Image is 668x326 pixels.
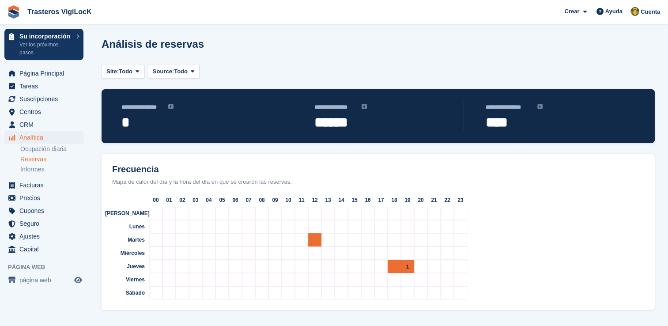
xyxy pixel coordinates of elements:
[4,192,83,204] a: menu
[19,41,72,57] p: Ver los próximos pasos
[605,7,623,16] span: Ayuda
[4,230,83,243] a: menu
[105,260,149,273] div: Jueves
[202,193,215,207] div: 04
[105,164,651,174] h2: Frecuencia
[308,193,321,207] div: 12
[19,192,72,204] span: Precios
[4,93,83,105] a: menu
[168,104,174,109] img: icon-info-grey-7440780725fd019a000dd9b08b2336e03edf1995a4989e88bcd33f0948082b44.svg
[19,93,72,105] span: Suscripciones
[102,64,144,79] button: Site: Todo
[19,205,72,217] span: Cupones
[102,38,204,50] h1: Análisis de reservas
[414,193,427,207] div: 20
[105,220,149,233] div: Lunes
[8,263,88,272] span: Página web
[149,193,162,207] div: 00
[19,106,72,118] span: Centros
[374,193,388,207] div: 17
[105,207,149,220] div: [PERSON_NAME]
[119,67,132,76] span: Todo
[4,29,83,60] a: Su incorporación Ver los próximos pasos
[4,80,83,92] a: menu
[19,274,72,286] span: página web
[19,230,72,243] span: Ajustes
[406,264,409,270] span: 1
[388,193,401,207] div: 18
[20,145,83,153] a: Ocupación diaria
[641,8,660,16] span: Cuenta
[242,193,255,207] div: 07
[255,193,268,207] div: 08
[105,273,149,286] div: Viernes
[4,243,83,255] a: menu
[189,193,202,207] div: 03
[401,193,414,207] div: 19
[361,193,374,207] div: 16
[174,67,188,76] span: Todo
[24,4,95,19] a: Trasteros VigiLocK
[19,67,72,80] span: Página Principal
[441,193,454,207] div: 22
[19,243,72,255] span: Capital
[427,193,441,207] div: 21
[268,193,282,207] div: 09
[105,178,651,186] div: Mapa de calor del día y la hora del día en que se crearon las reservas.
[335,193,348,207] div: 14
[153,67,174,76] span: Source:
[148,64,200,79] button: Source: Todo
[20,165,83,174] a: Informes
[295,193,308,207] div: 11
[19,217,72,230] span: Seguro
[4,118,83,131] a: menu
[4,131,83,144] a: menu
[4,274,83,286] a: menú
[4,205,83,217] a: menu
[362,104,367,109] img: icon-info-grey-7440780725fd019a000dd9b08b2336e03edf1995a4989e88bcd33f0948082b44.svg
[454,193,467,207] div: 23
[105,246,149,260] div: Miércoles
[348,193,361,207] div: 15
[215,193,229,207] div: 05
[176,193,189,207] div: 02
[20,155,83,163] a: Reservas
[19,33,72,39] p: Su incorporación
[4,67,83,80] a: menu
[19,80,72,92] span: Tareas
[106,67,119,76] span: Site:
[7,5,20,19] img: stora-icon-8386f47178a22dfd0bd8f6a31ec36ba5ce8667c1dd55bd0f319d3a0aa187defe.svg
[282,193,295,207] div: 10
[537,104,543,109] img: icon-info-grey-7440780725fd019a000dd9b08b2336e03edf1995a4989e88bcd33f0948082b44.svg
[19,179,72,191] span: Facturas
[4,217,83,230] a: menu
[229,193,242,207] div: 06
[73,275,83,285] a: Vista previa de la tienda
[19,131,72,144] span: Analítica
[105,286,149,299] div: Sábado
[162,193,176,207] div: 01
[321,193,335,207] div: 13
[630,7,639,16] img: Arantxa Villegas
[4,106,83,118] a: menu
[4,179,83,191] a: menu
[19,118,72,131] span: CRM
[564,7,579,16] span: Crear
[105,233,149,246] div: Martes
